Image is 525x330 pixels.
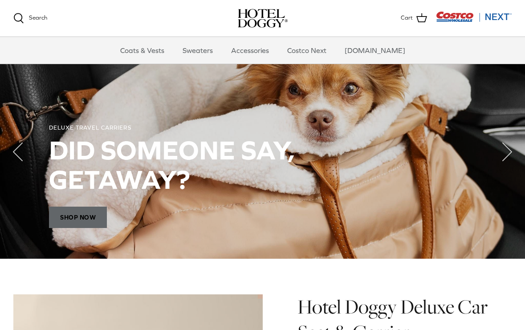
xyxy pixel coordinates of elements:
[49,135,476,194] h2: DID SOMEONE SAY, GETAWAY?
[175,37,221,64] a: Sweaters
[112,37,172,64] a: Coats & Vests
[49,207,107,228] span: Shop Now
[238,9,288,28] img: hoteldoggycom
[279,37,334,64] a: Costco Next
[337,37,413,64] a: [DOMAIN_NAME]
[49,124,476,132] div: DELUXE TRAVEL CARRIERS
[436,11,512,22] img: Costco Next
[401,13,413,23] span: Cart
[238,9,288,28] a: hoteldoggy.com hoteldoggycom
[436,17,512,24] a: Visit Costco Next
[401,12,427,24] a: Cart
[29,14,47,21] span: Search
[13,13,47,24] a: Search
[223,37,277,64] a: Accessories
[489,134,525,170] button: Next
